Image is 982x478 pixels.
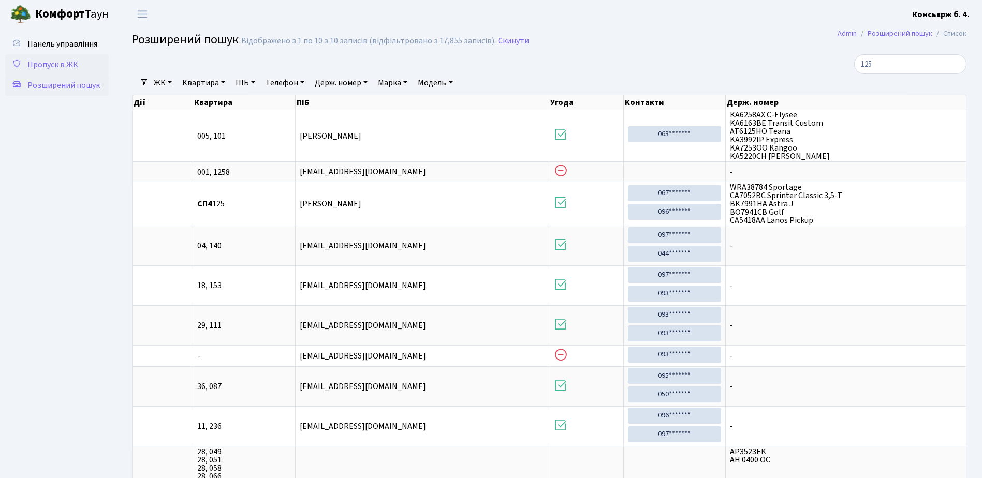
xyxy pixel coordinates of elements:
span: [EMAIL_ADDRESS][DOMAIN_NAME] [300,280,426,291]
a: Телефон [261,74,309,92]
button: Переключити навігацію [129,6,155,23]
span: 18, 153 [197,281,291,290]
span: - [730,242,962,250]
a: Консьєрж б. 4. [912,8,970,21]
a: Модель [414,74,457,92]
th: ПІБ [296,95,549,110]
th: Квартира [193,95,296,110]
span: Таун [35,6,109,23]
span: Пропуск в ЖК [27,59,78,70]
span: - [730,382,962,391]
th: Контакти [624,95,726,110]
span: WRA38784 Sportage СА7052ВС Sprinter Classic 3,5-T ВК7991НА Astra J BO7941CB Golf СА5418АА Lanos P... [730,183,962,225]
th: Дії [133,95,193,110]
span: [EMAIL_ADDRESS][DOMAIN_NAME] [300,167,426,178]
span: - [730,281,962,290]
span: - [730,352,962,360]
span: 04, 140 [197,242,291,250]
span: 001, 1258 [197,168,291,176]
span: - [730,168,962,176]
span: [EMAIL_ADDRESS][DOMAIN_NAME] [300,381,426,392]
div: Відображено з 1 по 10 з 10 записів (відфільтровано з 17,855 записів). [241,36,496,46]
a: Admin [838,28,857,39]
span: 29, 111 [197,321,291,330]
span: 005, 101 [197,132,291,140]
span: [EMAIL_ADDRESS][DOMAIN_NAME] [300,240,426,251]
span: 36, 087 [197,382,291,391]
span: 11, 236 [197,422,291,430]
nav: breadcrumb [822,23,982,44]
b: Консьєрж б. 4. [912,9,970,20]
span: Розширений пошук [132,31,239,49]
b: Комфорт [35,6,85,22]
span: 125 [197,200,291,208]
a: Розширений пошук [868,28,932,39]
a: Панель управління [5,34,109,54]
img: logo.png [10,4,31,25]
a: ПІБ [231,74,259,92]
span: [EMAIL_ADDRESS][DOMAIN_NAME] [300,350,426,362]
span: - [197,352,291,360]
span: [EMAIL_ADDRESS][DOMAIN_NAME] [300,421,426,432]
th: Держ. номер [726,95,966,110]
a: Квартира [178,74,229,92]
span: [PERSON_NAME] [300,198,361,210]
span: - [730,321,962,330]
b: СП4 [197,198,212,210]
a: Скинути [498,36,529,46]
span: - [730,422,962,430]
span: Розширений пошук [27,80,100,91]
span: [EMAIL_ADDRESS][DOMAIN_NAME] [300,320,426,331]
span: КА6258АX C-Elysee KA6163BE Transit Custom AT6125HO Teana KA3992IP Express KA7253OO Kangoo KA5220C... [730,111,962,160]
a: Держ. номер [311,74,372,92]
span: [PERSON_NAME] [300,130,361,142]
th: Угода [549,95,623,110]
a: Марка [374,74,412,92]
a: ЖК [150,74,176,92]
span: Панель управління [27,38,97,50]
input: Пошук... [854,54,966,74]
a: Пропуск в ЖК [5,54,109,75]
li: Список [932,28,966,39]
a: Розширений пошук [5,75,109,96]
